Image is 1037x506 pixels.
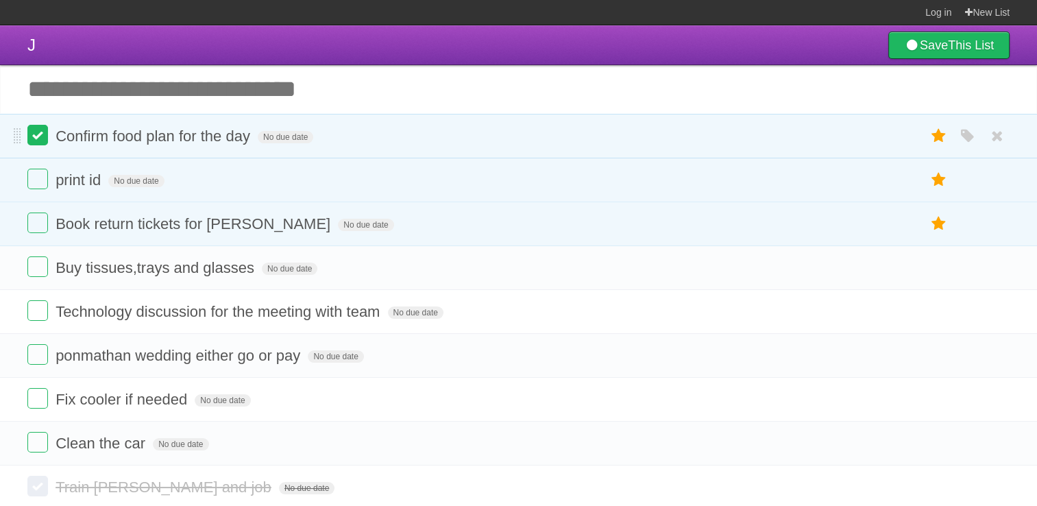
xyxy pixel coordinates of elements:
span: Book return tickets for [PERSON_NAME] [56,215,334,232]
label: Done [27,125,48,145]
label: Done [27,344,48,365]
span: print id [56,171,104,189]
label: Done [27,388,48,409]
span: No due date [308,350,363,363]
label: Done [27,432,48,453]
span: Clean the car [56,435,149,452]
label: Star task [926,125,952,147]
label: Star task [926,169,952,191]
span: Buy tissues,trays and glasses [56,259,258,276]
a: SaveThis List [888,32,1010,59]
span: No due date [258,131,313,143]
span: Fix cooler if needed [56,391,191,408]
label: Star task [926,213,952,235]
span: ponmathan wedding either go or pay [56,347,304,364]
span: No due date [279,482,334,494]
span: Train [PERSON_NAME] and job [56,479,275,496]
label: Done [27,476,48,496]
span: J [27,36,36,54]
span: Technology discussion for the meeting with team [56,303,383,320]
b: This List [948,38,994,52]
label: Done [27,213,48,233]
label: Done [27,169,48,189]
span: No due date [108,175,164,187]
span: No due date [388,306,443,319]
span: No due date [338,219,393,231]
span: No due date [153,438,208,450]
span: No due date [262,263,317,275]
label: Done [27,300,48,321]
label: Done [27,256,48,277]
span: No due date [195,394,250,407]
span: Confirm food plan for the day [56,128,254,145]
